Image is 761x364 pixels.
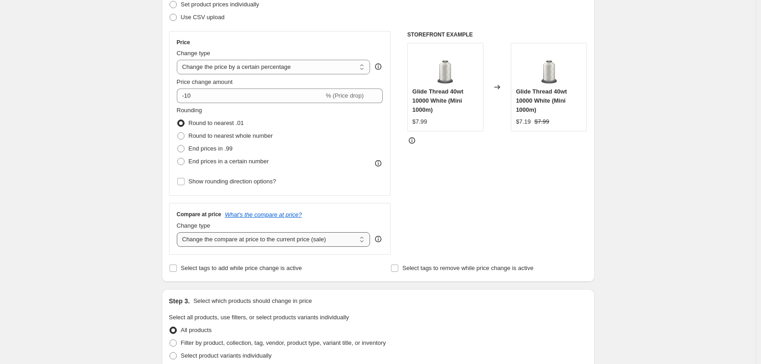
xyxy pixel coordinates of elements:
div: help [374,234,383,244]
img: F102C46C-D271-4127-9DE7-4ABA8BF1E656_80x.jpeg [427,48,463,84]
span: Select tags to remove while price change is active [402,265,534,271]
span: Change type [177,222,211,229]
div: $7.19 [516,117,531,126]
span: Use CSV upload [181,14,225,21]
span: Select product variants individually [181,352,272,359]
span: Price change amount [177,78,233,85]
p: Select which products should change in price [193,296,312,306]
strike: $7.99 [535,117,550,126]
span: Show rounding direction options? [189,178,276,185]
div: $7.99 [412,117,427,126]
span: Round to nearest whole number [189,132,273,139]
img: F102C46C-D271-4127-9DE7-4ABA8BF1E656_80x.jpeg [531,48,567,84]
span: Set product prices individually [181,1,259,8]
span: Filter by product, collection, tag, vendor, product type, variant title, or inventory [181,339,386,346]
span: % (Price drop) [326,92,364,99]
span: Glide Thread 40wt 10000 White (Mini 1000m) [412,88,463,113]
span: Select tags to add while price change is active [181,265,302,271]
div: help [374,62,383,71]
h3: Price [177,39,190,46]
span: Glide Thread 40wt 10000 White (Mini 1000m) [516,88,567,113]
span: Change type [177,50,211,57]
h2: Step 3. [169,296,190,306]
span: Round to nearest .01 [189,120,244,126]
span: All products [181,327,212,333]
span: Select all products, use filters, or select products variants individually [169,314,349,321]
span: End prices in a certain number [189,158,269,165]
span: End prices in .99 [189,145,233,152]
span: Rounding [177,107,202,114]
button: What's the compare at price? [225,211,302,218]
h3: Compare at price [177,211,221,218]
h6: STOREFRONT EXAMPLE [407,31,587,38]
input: -15 [177,88,324,103]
